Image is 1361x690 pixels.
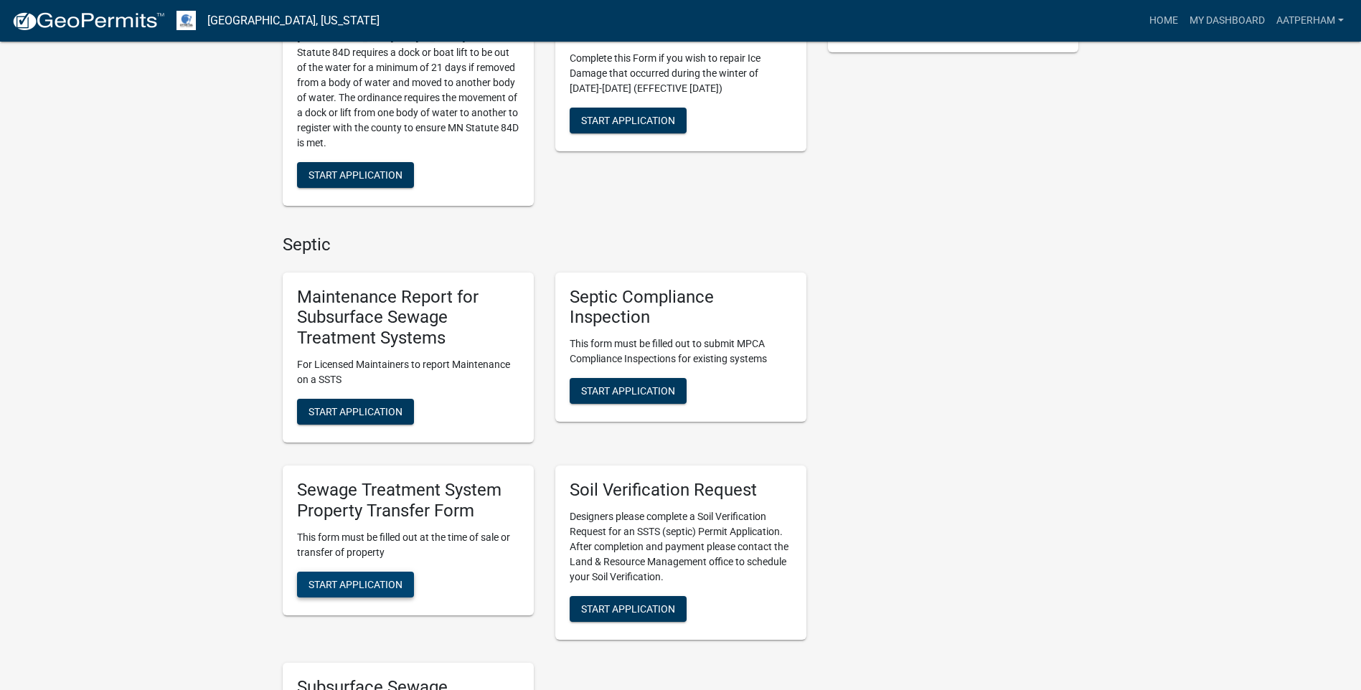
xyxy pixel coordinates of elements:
[309,578,402,590] span: Start Application
[309,169,402,180] span: Start Application
[570,108,687,133] button: Start Application
[570,509,792,585] p: Designers please complete a Soil Verification Request for an SSTS (septic) Permit Application. Af...
[297,399,414,425] button: Start Application
[297,480,519,521] h5: Sewage Treatment System Property Transfer Form
[297,287,519,349] h5: Maintenance Report for Subsurface Sewage Treatment Systems
[581,114,675,126] span: Start Application
[1271,7,1350,34] a: AATPerham
[581,385,675,397] span: Start Application
[570,480,792,501] h5: Soil Verification Request
[1184,7,1271,34] a: My Dashboard
[570,287,792,329] h5: Septic Compliance Inspection
[570,378,687,404] button: Start Application
[283,235,806,255] h4: Septic
[581,602,675,614] span: Start Application
[570,51,792,96] p: Complete this Form if you wish to repair Ice Damage that occurred during the winter of [DATE]-[DA...
[176,11,196,30] img: Otter Tail County, Minnesota
[297,530,519,560] p: This form must be filled out at the time of sale or transfer of property
[570,336,792,367] p: This form must be filled out to submit MPCA Compliance Inspections for existing systems
[297,30,519,151] p: [GEOGRAPHIC_DATA] and [US_STATE] State Statute 84D requires a dock or boat lift to be out of the ...
[297,162,414,188] button: Start Application
[297,572,414,597] button: Start Application
[1144,7,1184,34] a: Home
[309,406,402,417] span: Start Application
[207,9,380,33] a: [GEOGRAPHIC_DATA], [US_STATE]
[297,357,519,387] p: For Licensed Maintainers to report Maintenance on a SSTS
[570,596,687,622] button: Start Application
